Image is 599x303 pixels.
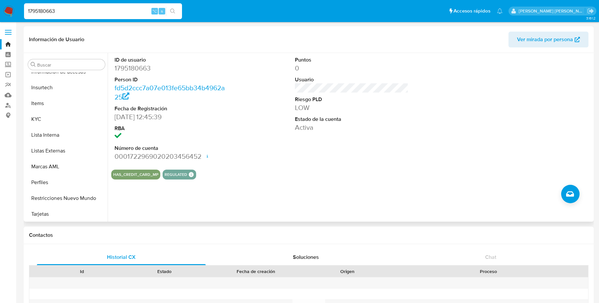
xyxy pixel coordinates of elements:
[295,96,408,103] dt: Riesgo PLD
[517,32,573,47] span: Ver mirada por persona
[107,253,136,261] span: Historial CX
[293,253,319,261] span: Soluciones
[152,8,157,14] span: ⌥
[25,159,108,175] button: Marcas AML
[115,112,228,122] dd: [DATE] 12:45:39
[115,76,228,83] dt: Person ID
[295,123,408,132] dd: Activa
[519,8,585,14] p: rene.vale@mercadolibre.com
[497,8,503,14] a: Notificaciones
[37,62,102,68] input: Buscar
[115,152,228,161] dd: 0001722969020203456452
[115,64,228,73] dd: 1795180663
[115,83,225,102] a: fd5d2ccc7a07e013fe65bb34b4962a25
[29,232,588,238] h1: Contactos
[29,36,84,43] h1: Información de Usuario
[25,190,108,206] button: Restricciones Nuevo Mundo
[508,32,588,47] button: Ver mirada por persona
[295,56,408,64] dt: Puntos
[25,127,108,143] button: Lista Interna
[115,125,228,132] dt: RBA
[210,268,302,275] div: Fecha de creación
[295,116,408,123] dt: Estado de la cuenta
[115,56,228,64] dt: ID de usuario
[45,268,118,275] div: Id
[25,111,108,127] button: KYC
[295,64,408,73] dd: 0
[454,8,490,14] span: Accesos rápidos
[587,8,594,14] a: Salir
[115,145,228,152] dt: Número de cuenta
[25,96,108,111] button: Items
[485,253,496,261] span: Chat
[115,105,228,112] dt: Fecha de Registración
[128,268,201,275] div: Estado
[295,103,408,112] dd: LOW
[161,8,163,14] span: s
[25,206,108,222] button: Tarjetas
[25,80,108,96] button: Insurtech
[25,175,108,190] button: Perfiles
[24,7,182,15] input: Buscar usuario o caso...
[295,76,408,83] dt: Usuario
[311,268,384,275] div: Origen
[25,143,108,159] button: Listas Externas
[166,7,179,16] button: search-icon
[31,62,36,67] button: Buscar
[393,268,584,275] div: Proceso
